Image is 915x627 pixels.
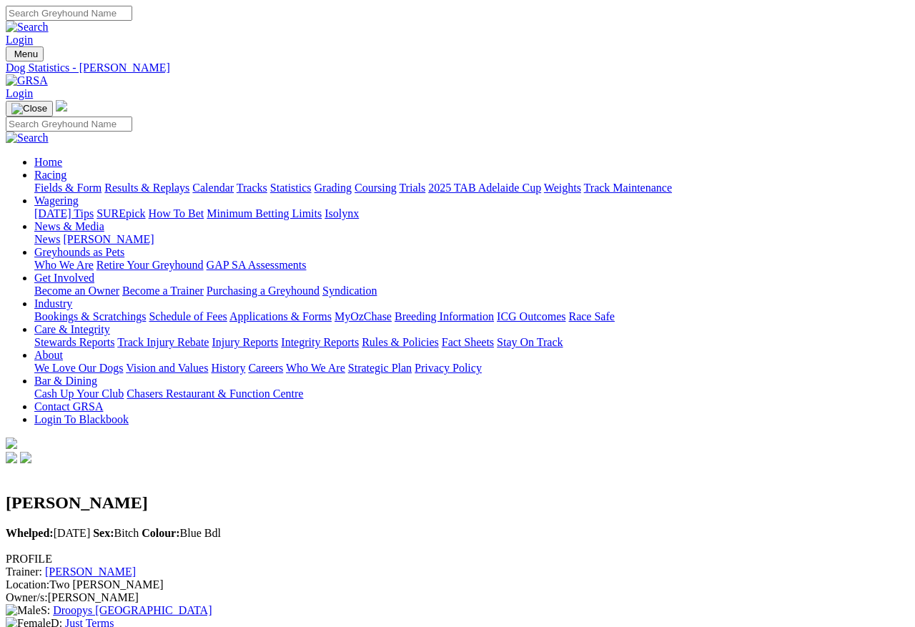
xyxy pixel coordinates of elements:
a: Fields & Form [34,182,102,194]
a: We Love Our Dogs [34,362,123,374]
a: Chasers Restaurant & Function Centre [127,387,303,400]
input: Search [6,117,132,132]
b: Sex: [93,527,114,539]
div: Wagering [34,207,909,220]
b: Colour: [142,527,179,539]
a: Bar & Dining [34,375,97,387]
a: Login [6,34,33,46]
div: Get Involved [34,285,909,297]
a: Grading [315,182,352,194]
img: facebook.svg [6,452,17,463]
a: Minimum Betting Limits [207,207,322,219]
a: Bookings & Scratchings [34,310,146,322]
a: Isolynx [325,207,359,219]
div: News & Media [34,233,909,246]
a: Contact GRSA [34,400,103,413]
a: Integrity Reports [281,336,359,348]
div: Industry [34,310,909,323]
img: GRSA [6,74,48,87]
a: [PERSON_NAME] [63,233,154,245]
div: Bar & Dining [34,387,909,400]
a: Track Maintenance [584,182,672,194]
a: Cash Up Your Club [34,387,124,400]
a: Track Injury Rebate [117,336,209,348]
img: twitter.svg [20,452,31,463]
a: Stay On Track [497,336,563,348]
a: Coursing [355,182,397,194]
a: Weights [544,182,581,194]
button: Toggle navigation [6,46,44,61]
a: Login [6,87,33,99]
img: Search [6,132,49,144]
a: Trials [399,182,425,194]
a: Schedule of Fees [149,310,227,322]
a: Purchasing a Greyhound [207,285,320,297]
a: Vision and Values [126,362,208,374]
a: Who We Are [286,362,345,374]
a: Greyhounds as Pets [34,246,124,258]
a: Become a Trainer [122,285,204,297]
button: Toggle navigation [6,101,53,117]
a: Statistics [270,182,312,194]
div: Greyhounds as Pets [34,259,909,272]
span: Trainer: [6,566,42,578]
a: Results & Replays [104,182,189,194]
a: Racing [34,169,66,181]
a: Tracks [237,182,267,194]
a: 2025 TAB Adelaide Cup [428,182,541,194]
a: Login To Blackbook [34,413,129,425]
img: Close [11,103,47,114]
a: SUREpick [97,207,145,219]
h2: [PERSON_NAME] [6,493,909,513]
a: News & Media [34,220,104,232]
a: Careers [248,362,283,374]
b: Whelped: [6,527,54,539]
span: Owner/s: [6,591,48,603]
a: Calendar [192,182,234,194]
a: History [211,362,245,374]
a: Strategic Plan [348,362,412,374]
a: Who We Are [34,259,94,271]
a: Fact Sheets [442,336,494,348]
a: Stewards Reports [34,336,114,348]
span: S: [6,604,50,616]
div: Care & Integrity [34,336,909,349]
div: PROFILE [6,553,909,566]
a: [PERSON_NAME] [45,566,136,578]
a: Breeding Information [395,310,494,322]
a: News [34,233,60,245]
div: Racing [34,182,909,194]
input: Search [6,6,132,21]
a: Privacy Policy [415,362,482,374]
a: Wagering [34,194,79,207]
a: Syndication [322,285,377,297]
div: [PERSON_NAME] [6,591,909,604]
a: Dog Statistics - [PERSON_NAME] [6,61,909,74]
span: Blue Bdl [142,527,221,539]
img: logo-grsa-white.png [56,100,67,112]
span: Location: [6,578,49,591]
a: Injury Reports [212,336,278,348]
img: Search [6,21,49,34]
a: How To Bet [149,207,204,219]
a: [DATE] Tips [34,207,94,219]
a: Retire Your Greyhound [97,259,204,271]
a: Get Involved [34,272,94,284]
img: logo-grsa-white.png [6,438,17,449]
div: About [34,362,909,375]
a: Industry [34,297,72,310]
a: ICG Outcomes [497,310,565,322]
a: MyOzChase [335,310,392,322]
span: Menu [14,49,38,59]
span: Bitch [93,527,139,539]
a: GAP SA Assessments [207,259,307,271]
img: Male [6,604,41,617]
a: Home [34,156,62,168]
div: Two [PERSON_NAME] [6,578,909,591]
a: Care & Integrity [34,323,110,335]
a: Droopys [GEOGRAPHIC_DATA] [53,604,212,616]
a: About [34,349,63,361]
a: Rules & Policies [362,336,439,348]
span: [DATE] [6,527,90,539]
